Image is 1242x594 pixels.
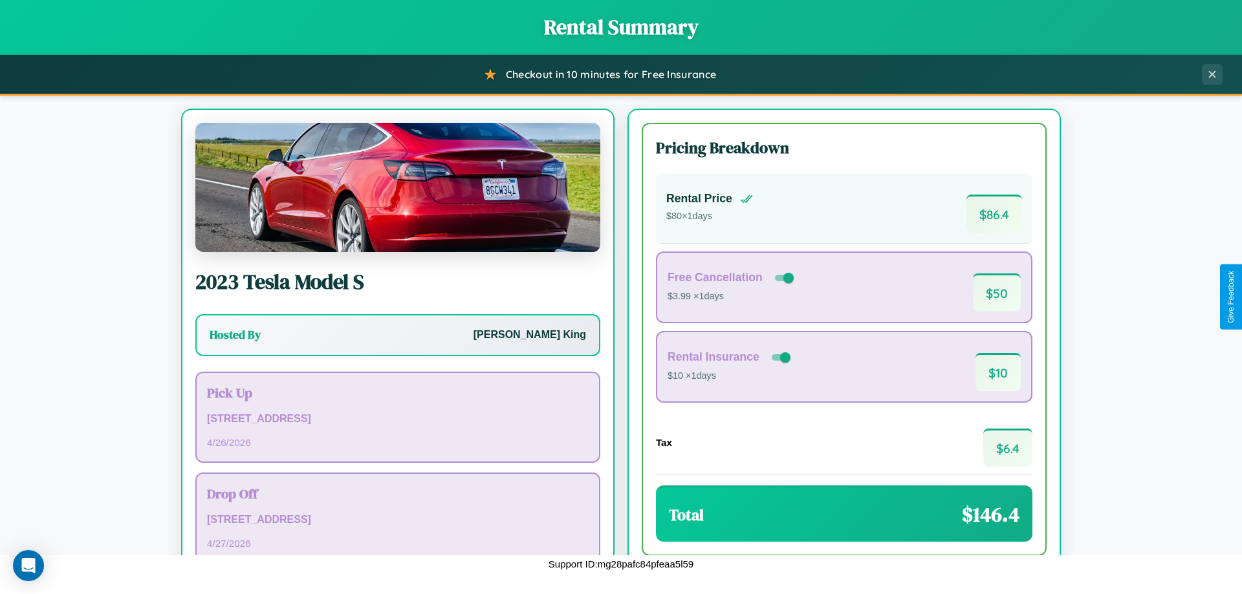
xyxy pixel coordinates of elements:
[669,504,704,525] h3: Total
[207,410,589,429] p: [STREET_ADDRESS]
[1226,271,1236,323] div: Give Feedback
[656,137,1032,158] h3: Pricing Breakdown
[13,550,44,581] div: Open Intercom Messenger
[506,68,716,81] span: Checkout in 10 minutes for Free Insurance
[656,437,672,448] h4: Tax
[666,208,753,225] p: $ 80 × 1 days
[962,500,1019,529] span: $ 146.4
[549,555,693,573] p: Support ID: mg28pafc84pfeaa5l59
[975,353,1021,391] span: $ 10
[207,434,589,451] p: 4 / 26 / 2026
[973,273,1021,312] span: $ 50
[207,383,589,402] h3: Pick Up
[668,350,759,364] h4: Rental Insurance
[207,511,589,529] p: [STREET_ADDRESS]
[207,484,589,503] h3: Drop Off
[13,13,1229,41] h1: Rental Summary
[668,288,796,305] p: $3.99 × 1 days
[668,271,763,284] h4: Free Cancellation
[966,195,1022,233] span: $ 86.4
[474,326,586,345] p: [PERSON_NAME] King
[666,192,732,206] h4: Rental Price
[983,429,1032,467] span: $ 6.4
[210,327,261,343] h3: Hosted By
[207,535,589,552] p: 4 / 27 / 2026
[195,268,600,296] h2: 2023 Tesla Model S
[195,123,600,252] img: Tesla Model S
[668,368,793,385] p: $10 × 1 days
